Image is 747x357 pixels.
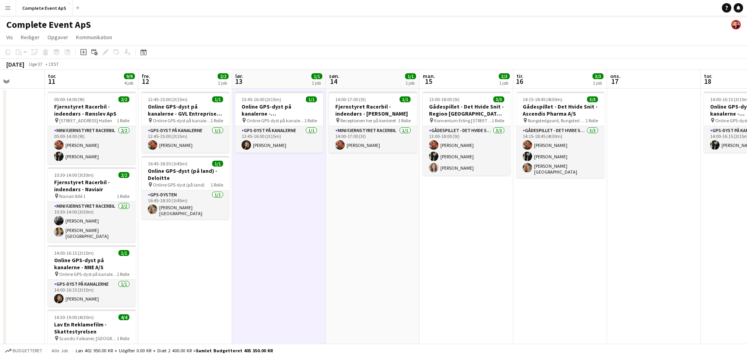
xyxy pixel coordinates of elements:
div: [DATE] [6,60,24,68]
a: Opgaver [44,32,71,42]
app-user-avatar: Christian Brøckner [731,20,741,29]
button: Complete Event ApS [16,0,73,16]
div: Løn 402 950.00 KR + Udgifter 0.00 KR + Diæt 2 400.00 KR = [76,348,273,353]
span: Uge 37 [26,61,45,67]
span: Samlet budgetteret 405 350.00 KR [196,348,273,353]
a: Kommunikation [73,32,115,42]
span: Opgaver [47,34,68,41]
span: Vis [6,34,13,41]
span: Kommunikation [76,34,112,41]
h1: Complete Event ApS [6,19,91,31]
a: Rediger [18,32,43,42]
span: Budgetteret [13,348,42,353]
div: CEST [49,61,59,67]
span: Rediger [21,34,40,41]
a: Vis [3,32,16,42]
button: Budgetteret [4,346,44,355]
span: Alle job [50,348,69,353]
